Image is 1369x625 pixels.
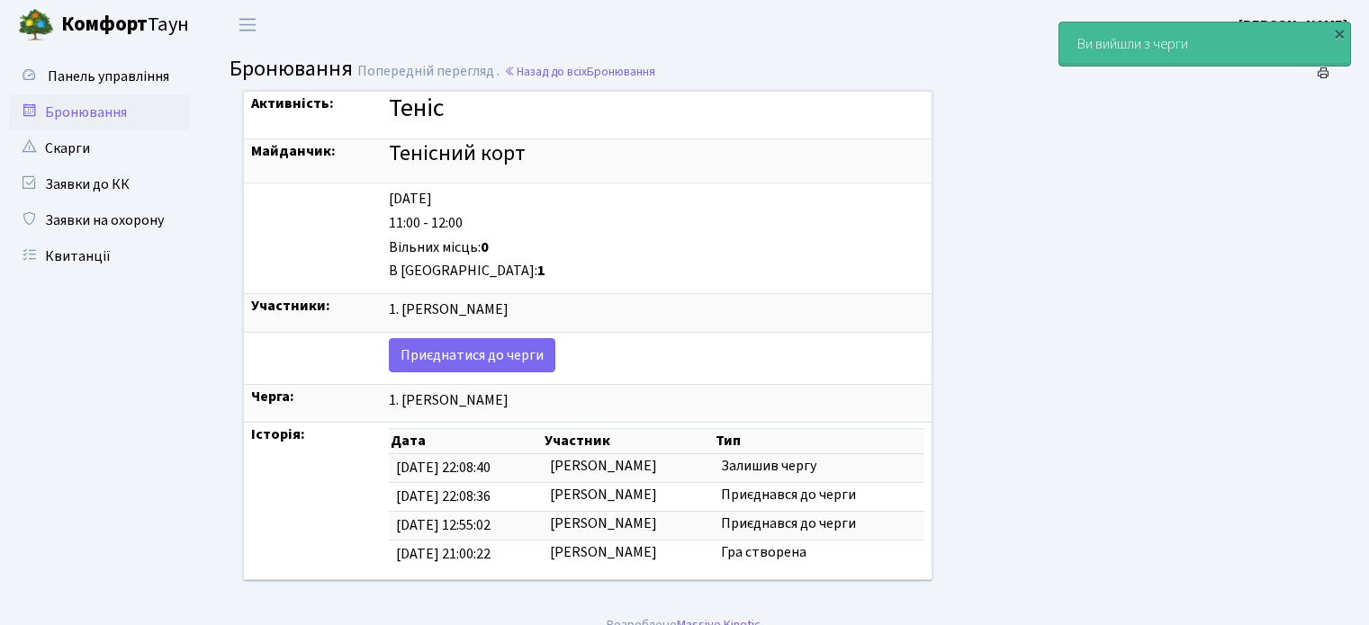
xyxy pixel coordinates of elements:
[721,513,856,533] span: Приєднався до черги
[9,202,189,238] a: Заявки на охорону
[18,7,54,43] img: logo.png
[48,67,169,86] span: Панель управління
[714,429,924,454] th: Тип
[9,238,189,274] a: Квитанції
[587,63,655,80] span: Бронювання
[389,390,924,411] div: 1. [PERSON_NAME]
[1049,40,1369,77] nav: breadcrumb
[251,424,305,444] strong: Історія:
[225,10,270,40] button: Переключити навігацію
[251,94,334,113] strong: Активність:
[1238,14,1347,36] a: [PERSON_NAME]
[721,456,816,476] span: Залишив чергу
[389,299,924,320] div: 1. [PERSON_NAME]
[1238,15,1347,35] b: [PERSON_NAME]
[721,485,856,504] span: Приєднався до черги
[389,483,543,512] td: [DATE] 22:08:36
[543,511,714,540] td: [PERSON_NAME]
[9,94,189,130] a: Бронювання
[251,296,330,316] strong: Участники:
[251,141,336,161] strong: Майданчик:
[543,454,714,483] td: [PERSON_NAME]
[481,237,489,257] b: 0
[61,10,148,39] b: Комфорт
[389,94,924,124] h3: Теніс
[9,58,189,94] a: Панель управління
[389,141,924,167] h4: Тенісний корт
[357,61,500,81] span: Попередній перегляд .
[9,130,189,166] a: Скарги
[389,429,543,454] th: Дата
[389,338,555,372] a: Приєднатися до черги
[543,483,714,512] td: [PERSON_NAME]
[389,261,924,281] div: В [GEOGRAPHIC_DATA]:
[230,53,353,85] span: Бронювання
[1059,22,1350,66] div: Ви вийшли з черги
[389,454,543,483] td: [DATE] 22:08:40
[543,540,714,567] td: [PERSON_NAME]
[1330,24,1348,42] div: ×
[389,189,924,210] div: [DATE]
[9,166,189,202] a: Заявки до КК
[61,10,189,40] span: Таун
[721,542,806,562] span: Гра створена
[537,261,545,281] b: 1
[389,511,543,540] td: [DATE] 12:55:02
[389,213,924,234] div: 11:00 - 12:00
[389,237,924,258] div: Вільних місць:
[389,540,543,567] td: [DATE] 21:00:22
[504,63,655,80] a: Назад до всіхБронювання
[543,429,714,454] th: Участник
[251,387,294,406] strong: Черга:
